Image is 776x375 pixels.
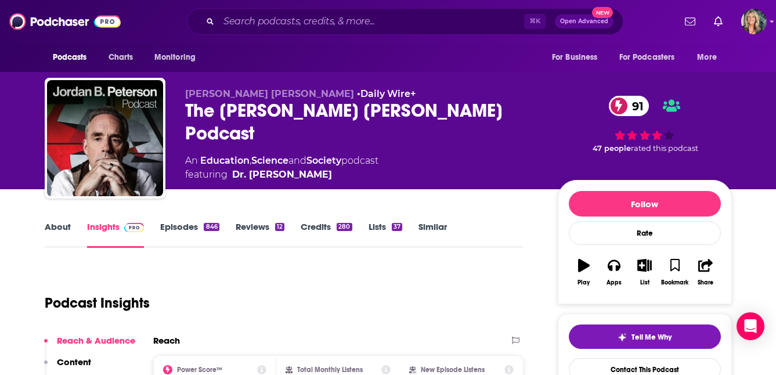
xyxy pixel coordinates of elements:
button: Open AdvancedNew [555,15,613,28]
button: Follow [569,191,721,217]
div: 37 [392,223,402,231]
button: open menu [544,46,612,68]
button: tell me why sparkleTell Me Why [569,324,721,349]
span: , [250,155,251,166]
a: Similar [418,221,447,248]
a: Show notifications dropdown [680,12,700,31]
img: tell me why sparkle [618,333,627,342]
div: Bookmark [661,279,688,286]
img: Podchaser - Follow, Share and Rate Podcasts [9,10,121,33]
a: Dr. Jordan Peterson [232,168,332,182]
img: User Profile [741,9,767,34]
button: Show profile menu [741,9,767,34]
button: Reach & Audience [44,335,135,356]
span: Podcasts [53,49,87,66]
a: Reviews12 [236,221,284,248]
h1: Podcast Insights [45,294,150,312]
div: 91 47 peoplerated this podcast [558,88,732,161]
div: Search podcasts, credits, & more... [187,8,623,35]
span: [PERSON_NAME] [PERSON_NAME] [185,88,354,99]
button: open menu [45,46,102,68]
div: Rate [569,221,721,245]
button: List [629,251,659,293]
a: InsightsPodchaser Pro [87,221,145,248]
a: Lists37 [369,221,402,248]
a: 91 [609,96,649,116]
img: Podchaser Pro [124,223,145,232]
button: Play [569,251,599,293]
button: open menu [146,46,211,68]
div: 846 [204,223,219,231]
button: Share [690,251,720,293]
div: 280 [337,223,352,231]
span: 91 [620,96,649,116]
img: The Jordan B. Peterson Podcast [47,80,163,196]
span: • [357,88,416,99]
a: Credits280 [301,221,352,248]
div: Share [698,279,713,286]
span: Open Advanced [560,19,608,24]
a: About [45,221,71,248]
p: Content [57,356,91,367]
span: Charts [109,49,133,66]
a: Science [251,155,288,166]
button: Apps [599,251,629,293]
a: Daily Wire+ [360,88,416,99]
div: Open Intercom Messenger [737,312,764,340]
span: featuring [185,168,378,182]
span: New [592,7,613,18]
a: Show notifications dropdown [709,12,727,31]
h2: New Episode Listens [421,366,485,374]
button: open menu [689,46,731,68]
a: Society [306,155,341,166]
span: Monitoring [154,49,196,66]
span: Tell Me Why [631,333,672,342]
span: rated this podcast [631,144,698,153]
h2: Reach [153,335,180,346]
div: An podcast [185,154,378,182]
a: Charts [101,46,140,68]
span: More [697,49,717,66]
button: Bookmark [660,251,690,293]
div: 12 [275,223,284,231]
span: and [288,155,306,166]
span: 47 people [593,144,631,153]
p: Reach & Audience [57,335,135,346]
div: Apps [607,279,622,286]
span: ⌘ K [524,14,546,29]
a: Education [200,155,250,166]
a: Episodes846 [160,221,219,248]
input: Search podcasts, credits, & more... [219,12,524,31]
button: open menu [612,46,692,68]
span: For Business [552,49,598,66]
span: For Podcasters [619,49,675,66]
div: List [640,279,649,286]
div: Play [578,279,590,286]
h2: Power Score™ [177,366,222,374]
span: Logged in as lisa.beech [741,9,767,34]
h2: Total Monthly Listens [297,366,363,374]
